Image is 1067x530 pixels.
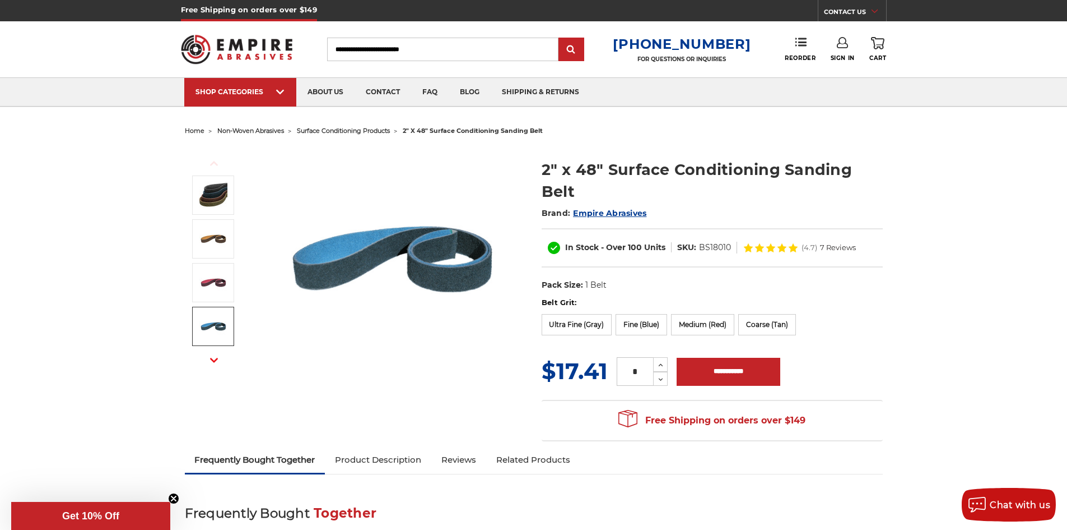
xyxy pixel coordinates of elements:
[869,37,886,62] a: Cart
[618,409,805,432] span: Free Shipping on orders over $149
[185,127,204,135] a: home
[542,297,883,308] label: Belt Grit:
[573,208,646,218] a: Empire Abrasives
[613,56,751,63] p: FOR QUESTIONS OR INQUIRIES
[281,147,505,371] img: 2"x48" Surface Conditioning Sanding Belts
[542,279,583,291] dt: Pack Size:
[613,36,751,52] a: [PHONE_NUMBER]
[820,244,856,251] span: 7 Reviews
[185,448,325,472] a: Frequently Bought Together
[11,502,170,530] div: Get 10% OffClose teaser
[560,39,583,61] input: Submit
[62,510,119,522] span: Get 10% Off
[201,151,227,176] button: Previous
[168,493,179,504] button: Close teaser
[199,269,227,297] img: 2"x48" Medium Surface Conditioning Belt
[325,448,431,472] a: Product Description
[644,242,665,252] span: Units
[486,448,580,472] a: Related Products
[542,208,571,218] span: Brand:
[297,127,390,135] a: surface conditioning products
[542,159,883,202] h1: 2" x 48" Surface Conditioning Sanding Belt
[565,242,599,252] span: In Stock
[431,448,486,472] a: Reviews
[355,78,411,107] a: contact
[628,242,642,252] span: 100
[785,37,816,61] a: Reorder
[962,488,1056,522] button: Chat with us
[411,78,449,107] a: faq
[699,242,731,254] dd: BS18010
[802,244,817,251] span: (4.7)
[491,78,590,107] a: shipping & returns
[601,242,626,252] span: - Over
[869,54,886,62] span: Cart
[314,505,376,521] span: Together
[199,225,227,253] img: 2"x48" Coarse Surface Conditioning Belt
[585,279,607,291] dd: 1 Belt
[217,127,284,135] a: non-woven abrasives
[199,312,227,340] img: 2"x48" Fine Surface Conditioning Belt
[990,500,1050,510] span: Chat with us
[185,505,310,521] span: Frequently Bought
[677,242,696,254] dt: SKU:
[831,54,855,62] span: Sign In
[824,6,886,21] a: CONTACT US
[542,357,608,385] span: $17.41
[449,78,491,107] a: blog
[201,348,227,372] button: Next
[296,78,355,107] a: about us
[199,181,227,209] img: 2"x48" Surface Conditioning Sanding Belts
[181,27,293,71] img: Empire Abrasives
[785,54,816,62] span: Reorder
[403,127,543,135] span: 2" x 48" surface conditioning sanding belt
[195,87,285,96] div: SHOP CATEGORIES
